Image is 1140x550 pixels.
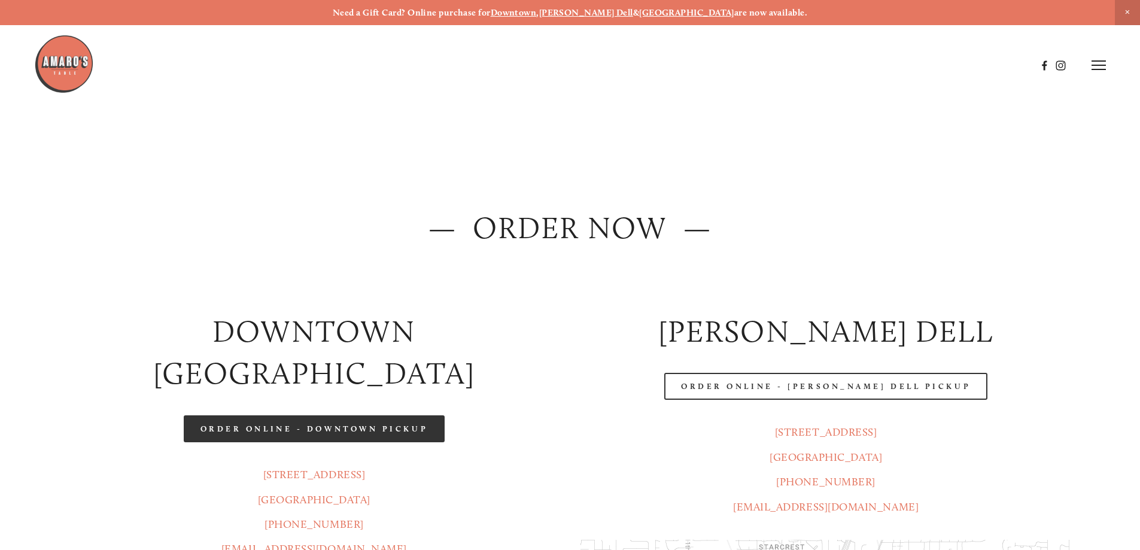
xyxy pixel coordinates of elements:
strong: & [633,7,639,18]
a: [GEOGRAPHIC_DATA] [770,451,882,464]
a: [PERSON_NAME] Dell [539,7,633,18]
h2: Downtown [GEOGRAPHIC_DATA] [68,311,560,396]
a: [STREET_ADDRESS] [263,468,366,481]
a: [EMAIL_ADDRESS][DOMAIN_NAME] [733,500,919,513]
a: Downtown [491,7,537,18]
a: [PHONE_NUMBER] [776,475,875,488]
a: [GEOGRAPHIC_DATA] [258,493,370,506]
strong: Need a Gift Card? Online purchase for [333,7,491,18]
a: Order Online - [PERSON_NAME] Dell Pickup [664,373,987,400]
h2: — ORDER NOW — [68,207,1071,250]
h2: [PERSON_NAME] DELL [580,311,1072,353]
a: [STREET_ADDRESS] [775,426,877,439]
a: [PHONE_NUMBER] [265,518,364,531]
a: Order Online - Downtown pickup [184,415,445,442]
strong: are now available. [734,7,807,18]
strong: , [536,7,539,18]
a: [GEOGRAPHIC_DATA] [639,7,734,18]
img: Amaro's Table [34,34,94,94]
